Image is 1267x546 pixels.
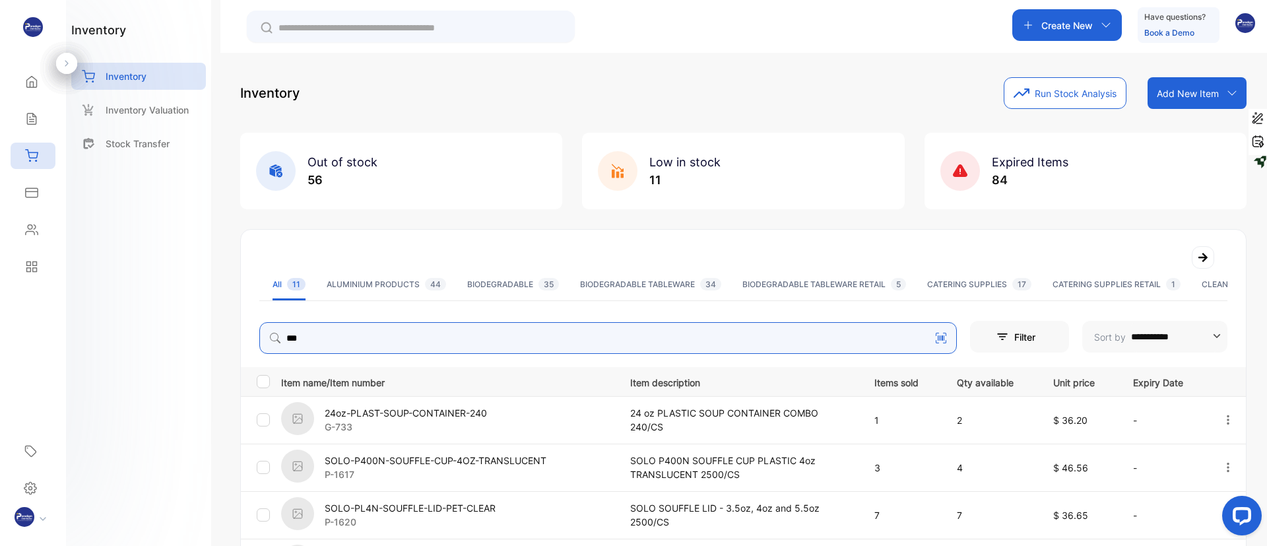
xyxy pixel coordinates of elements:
p: P-1620 [325,515,496,529]
iframe: LiveChat chat widget [1212,491,1267,546]
p: Stock Transfer [106,137,170,151]
a: Inventory Valuation [71,96,206,123]
img: avatar [1235,13,1255,33]
div: All [273,279,306,290]
button: Sort by [1082,321,1227,353]
p: 7 [874,508,930,522]
span: 11 [287,278,306,290]
p: SOLO-P400N-SOUFFLE-CUP-4OZ-TRANSLUCENT [325,454,546,467]
div: BIODEGRADABLE TABLEWARE [580,279,721,290]
p: - [1133,508,1195,522]
span: 34 [700,278,721,290]
img: item [281,497,314,530]
p: Sort by [1094,330,1126,344]
span: 17 [1012,278,1031,290]
p: Add New Item [1157,86,1219,100]
p: Inventory [240,83,300,103]
p: 56 [308,171,377,189]
span: $ 46.56 [1053,462,1088,473]
p: 2 [957,413,1027,427]
p: G-733 [325,420,487,434]
span: Expired Items [992,155,1068,169]
p: 7 [957,508,1027,522]
p: Create New [1041,18,1093,32]
span: Out of stock [308,155,377,169]
p: Inventory [106,69,146,83]
p: 24oz-PLAST-SOUP-CONTAINER-240 [325,406,487,420]
img: logo [23,17,43,37]
p: 84 [992,171,1068,189]
p: Inventory Valuation [106,103,189,117]
a: Book a Demo [1144,28,1194,38]
img: item [281,402,314,435]
p: 24 oz PLASTIC SOUP CONTAINER COMBO 240/CS [630,406,847,434]
p: Expiry Date [1133,373,1195,390]
span: Low in stock [649,155,721,169]
p: Unit price [1053,373,1105,390]
div: BIODEGRADABLE TABLEWARE RETAIL [742,279,906,290]
div: BIODEGRADABLE [467,279,559,290]
p: 11 [649,171,721,189]
p: Items sold [874,373,930,390]
span: 1 [1166,278,1181,290]
span: 44 [425,278,446,290]
div: ALUMINIUM PRODUCTS [327,279,446,290]
p: SOLO SOUFFLE LID - 3.5oz, 4oz and 5.5oz 2500/CS [630,501,847,529]
p: P-1617 [325,467,546,481]
img: item [281,450,314,483]
span: 35 [538,278,559,290]
h1: inventory [71,21,126,39]
p: SOLO-PL4N-SOUFFLE-LID-PET-CLEAR [325,501,496,515]
p: 1 [874,413,930,427]
a: Inventory [71,63,206,90]
p: Item description [630,373,847,390]
span: $ 36.20 [1053,415,1088,426]
p: Item name/Item number [281,373,614,390]
p: Have questions? [1144,11,1206,24]
p: SOLO P400N SOUFFLE CUP PLASTIC 4oz TRANSLUCENT 2500/CS [630,454,847,481]
img: profile [15,507,34,527]
p: Qty available [957,373,1027,390]
p: - [1133,413,1195,427]
button: Create New [1012,9,1122,41]
button: avatar [1235,9,1255,41]
p: - [1133,461,1195,475]
button: Run Stock Analysis [1004,77,1126,109]
p: 3 [874,461,930,475]
p: 4 [957,461,1027,475]
a: Stock Transfer [71,130,206,157]
div: CATERING SUPPLIES RETAIL [1053,279,1181,290]
div: CATERING SUPPLIES [927,279,1031,290]
span: $ 36.65 [1053,510,1088,521]
span: 5 [891,278,906,290]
